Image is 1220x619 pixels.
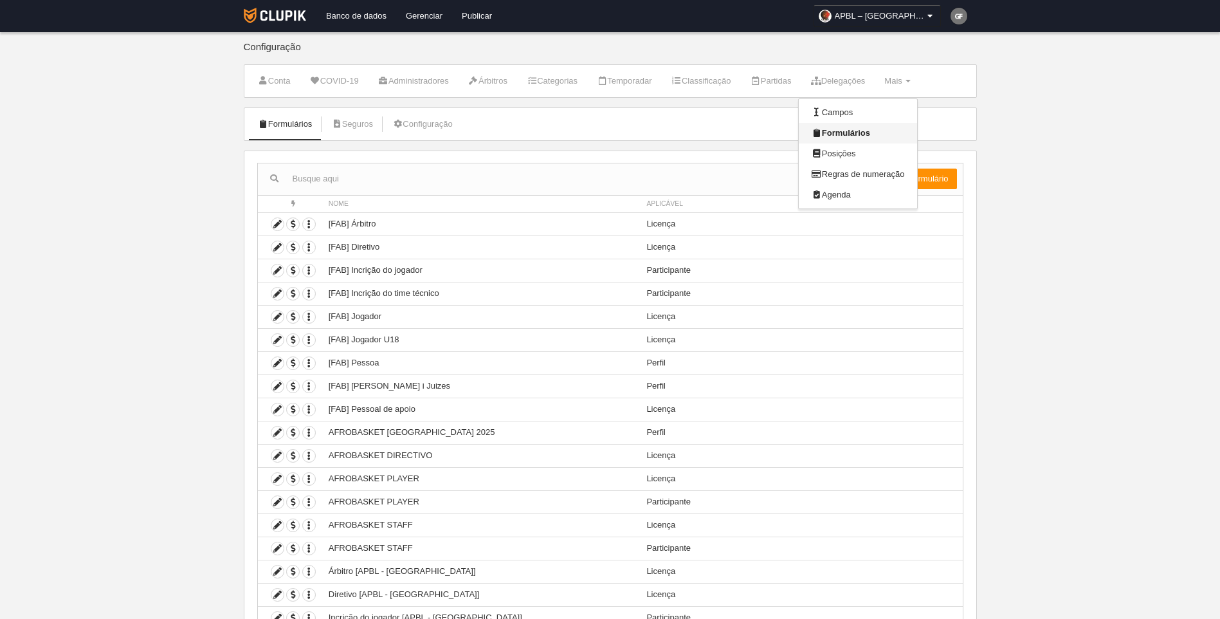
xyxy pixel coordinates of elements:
td: Licença [640,467,962,490]
td: Perfil [640,374,962,398]
td: AFROBASKET DIRECTIVO [322,444,641,467]
a: Regras de numeração [799,164,918,185]
td: Licença [640,305,962,328]
td: [FAB] Incrição do jogador [322,259,641,282]
img: OarJK53L20jC.30x30.jpg [819,10,832,23]
td: [FAB] Pessoal de apoio [322,398,641,421]
td: AFROBASKET STAFF [322,537,641,560]
td: Participante [640,282,962,305]
span: APBL – [GEOGRAPHIC_DATA] [835,10,925,23]
a: Administradores [371,71,456,91]
span: Nome [329,200,349,207]
a: Partidas [743,71,799,91]
td: Participante [640,490,962,513]
a: Agenda [799,185,918,205]
a: APBL – [GEOGRAPHIC_DATA] [814,5,941,27]
td: [FAB] [PERSON_NAME] i Juizes [322,374,641,398]
a: Mais [877,71,918,91]
a: Posições [799,143,918,164]
a: Configuração [385,115,460,134]
a: Campos [799,102,918,123]
a: Delegações [803,71,872,91]
td: Licença [640,444,962,467]
input: Busque aqui [258,169,835,189]
a: Árbitros [461,71,514,91]
img: c2l6ZT0zMHgzMCZmcz05JnRleHQ9R0YmYmc9NzU3NTc1.png [951,8,967,24]
td: Licença [640,212,962,236]
a: COVID-19 [302,71,365,91]
td: [FAB] Pessoa [322,351,641,374]
td: Participante [640,537,962,560]
img: Clupik [244,8,306,23]
td: AFROBASKET [GEOGRAPHIC_DATA] 2025 [322,421,641,444]
a: Conta [251,71,298,91]
td: AFROBASKET PLAYER [322,467,641,490]
td: Licença [640,513,962,537]
td: Perfil [640,351,962,374]
td: Diretivo [APBL - [GEOGRAPHIC_DATA]] [322,583,641,606]
a: Classificação [664,71,738,91]
td: Perfil [640,421,962,444]
td: Licença [640,236,962,259]
td: [FAB] Incrição do time técnico [322,282,641,305]
td: Licença [640,560,962,583]
a: Categorias [520,71,585,91]
td: Licença [640,328,962,351]
a: Temporadar [590,71,659,91]
span: Mais [884,76,902,86]
span: Aplicável [646,200,683,207]
td: Árbitro [APBL - [GEOGRAPHIC_DATA]] [322,560,641,583]
td: Licença [640,398,962,421]
td: AFROBASKET PLAYER [322,490,641,513]
td: [FAB] Árbitro [322,212,641,236]
div: Configuração [244,42,977,64]
td: Participante [640,259,962,282]
td: AFROBASKET STAFF [322,513,641,537]
td: [FAB] Diretivo [322,236,641,259]
a: Formulários [799,123,918,143]
a: Seguros [324,115,380,134]
td: Licença [640,583,962,606]
td: [FAB] Jogador [322,305,641,328]
a: Formulários [251,115,320,134]
td: [FAB] Jogador U18 [322,328,641,351]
